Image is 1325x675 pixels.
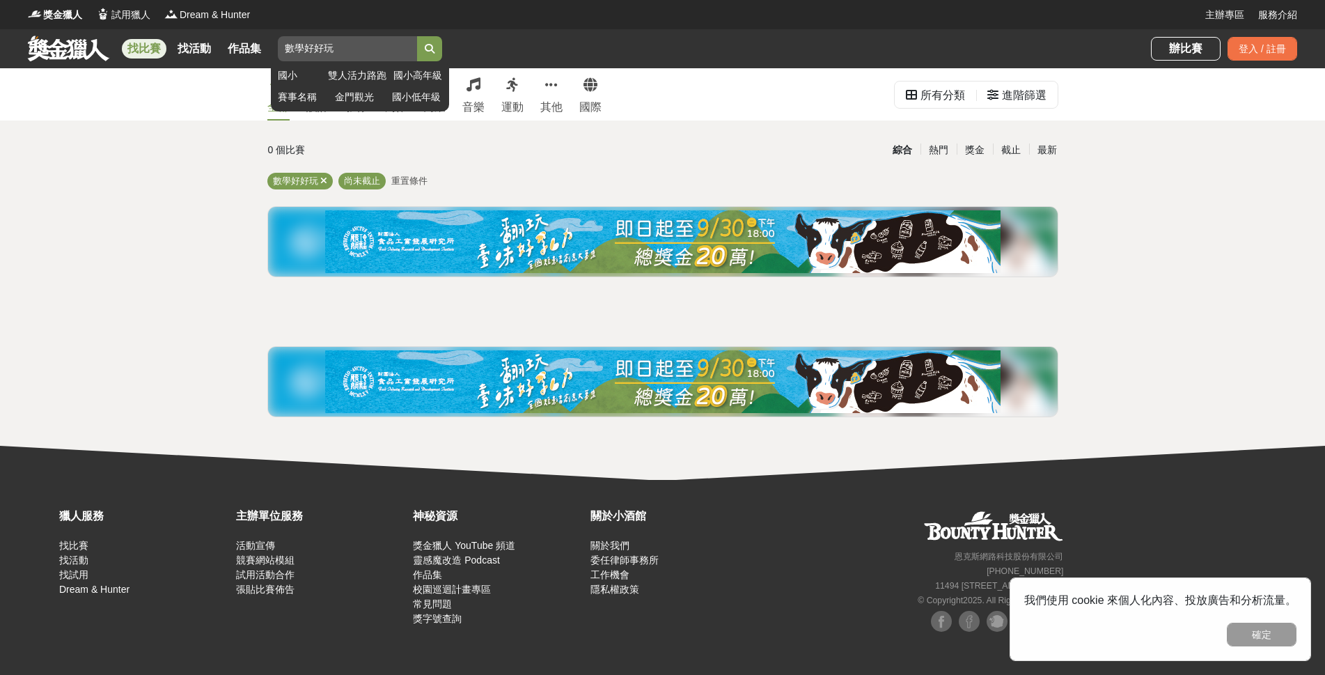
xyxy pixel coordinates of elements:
[28,8,82,22] a: Logo獎金獵人
[959,611,980,632] img: Facebook
[164,8,250,22] a: LogoDream & Hunter
[222,39,267,59] a: 作品集
[590,554,659,566] a: 委任律師事務所
[987,566,1063,576] small: [PHONE_NUMBER]
[267,99,290,116] div: 全部
[1024,594,1296,606] span: 我們使用 cookie 來個人化內容、投放廣告和分析流量。
[335,90,385,104] a: 金門觀光
[236,584,295,595] a: 張貼比賽佈告
[413,613,462,624] a: 獎字號查詢
[590,540,629,551] a: 關於我們
[935,581,1063,591] small: 11494 [STREET_ADDRESS] 3 樓
[920,138,957,162] div: 熱門
[391,176,428,186] span: 重置條件
[96,7,110,21] img: Logo
[344,176,380,186] span: 尚未截止
[462,99,485,116] div: 音樂
[325,210,1001,273] img: ea6d37ea-8c75-4c97-b408-685919e50f13.jpg
[1228,37,1297,61] div: 登入 / 註冊
[111,8,150,22] span: 試用獵人
[413,569,442,580] a: 作品集
[328,68,386,83] a: 雙人活力路跑
[590,569,629,580] a: 工作機會
[884,138,920,162] div: 綜合
[579,68,602,121] a: 國際
[590,508,760,525] div: 關於小酒館
[413,508,583,525] div: 神秘資源
[993,138,1029,162] div: 截止
[59,554,88,566] a: 找活動
[180,8,250,22] span: Dream & Hunter
[122,39,166,59] a: 找比賽
[392,90,442,104] a: 國小低年級
[393,68,442,83] a: 國小高年級
[1151,37,1221,61] a: 辦比賽
[540,68,563,121] a: 其他
[236,540,275,551] a: 活動宣傳
[1002,82,1046,109] div: 進階篩選
[413,540,515,551] a: 獎金獵人 YouTube 頻道
[413,554,499,566] a: 靈感魔改造 Podcast
[236,569,295,580] a: 試用活動合作
[1205,8,1244,22] a: 主辦專區
[957,138,993,162] div: 獎金
[164,7,178,21] img: Logo
[413,584,491,595] a: 校園巡迴計畫專區
[236,508,406,525] div: 主辦單位服務
[59,508,229,525] div: 獵人服務
[236,554,295,566] a: 競賽網站模組
[28,7,42,21] img: Logo
[325,350,1001,413] img: 0721bdb2-86f1-4b3e-8aa4-d67e5439bccf.jpg
[59,540,88,551] a: 找比賽
[59,569,88,580] a: 找試用
[268,138,531,162] div: 0 個比賽
[1258,8,1297,22] a: 服務介紹
[273,176,318,186] span: 數學好好玩
[955,552,1063,561] small: 恩克斯網路科技股份有限公司
[1227,623,1296,646] button: 確定
[96,8,150,22] a: Logo試用獵人
[172,39,217,59] a: 找活動
[987,611,1008,632] img: Plurk
[43,8,82,22] span: 獎金獵人
[590,584,639,595] a: 隱私權政策
[59,584,130,595] a: Dream & Hunter
[267,68,290,121] a: 全部
[920,82,965,109] div: 所有分類
[278,90,328,104] a: 賽事名稱
[931,611,952,632] img: Facebook
[501,99,524,116] div: 運動
[278,36,417,61] input: 全球自行車設計比賽
[501,68,524,121] a: 運動
[413,598,452,610] a: 常見問題
[1029,138,1065,162] div: 最新
[540,99,563,116] div: 其他
[462,68,485,121] a: 音樂
[918,596,1063,605] small: © Copyright 2025 . All Rights Reserved.
[278,68,321,83] a: 國小
[579,99,602,116] div: 國際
